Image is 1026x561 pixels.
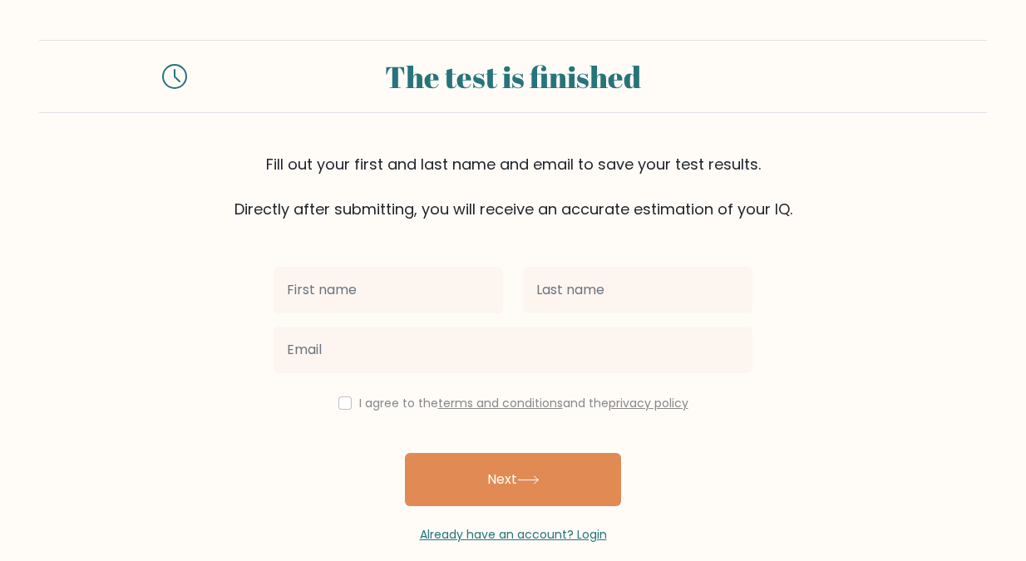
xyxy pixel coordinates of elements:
label: I agree to the and the [359,395,688,411]
a: Already have an account? Login [420,526,607,543]
a: terms and conditions [438,395,563,411]
button: Next [405,453,621,506]
div: The test is finished [207,54,819,99]
a: privacy policy [609,395,688,411]
input: Email [274,327,752,373]
input: Last name [523,267,752,313]
div: Fill out your first and last name and email to save your test results. Directly after submitting,... [39,153,987,220]
input: First name [274,267,503,313]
